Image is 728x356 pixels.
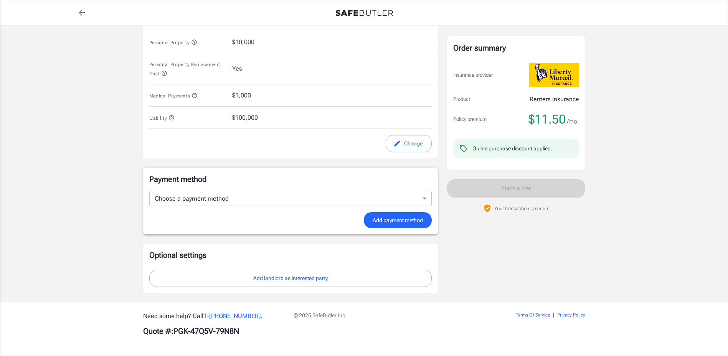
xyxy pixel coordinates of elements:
img: Liberty Mutual [529,63,579,87]
span: $10,000 [232,38,254,47]
button: edit [386,135,432,152]
span: Personal Property [149,40,197,45]
span: | [553,312,554,318]
span: /mo. [567,116,579,127]
button: Personal Property Replacement Cost [149,59,226,78]
span: $11.50 [528,112,566,127]
span: $1,000 [232,91,251,100]
span: Yes [232,64,242,73]
div: Order summary [453,42,579,54]
a: 1-[PHONE_NUMBER] [203,312,261,320]
span: Liability [149,115,175,121]
span: Personal Property Replacement Cost [149,62,220,76]
b: Quote #: PGK-47Q5V-79N8N [143,326,239,336]
p: Need some help? Call . [143,311,284,321]
p: Payment method [149,174,432,185]
span: Add payment method [373,216,423,225]
p: Insurance provider [453,71,493,79]
p: © 2025 SafeButler Inc. [294,311,472,319]
p: Optional settings [149,250,432,260]
p: Policy premium [453,115,487,123]
span: Medical Payments [149,93,198,99]
p: Your transaction is secure [494,205,550,212]
button: Personal Property [149,38,197,47]
a: Privacy Policy [557,312,585,318]
p: Product [453,96,470,103]
a: Terms Of Service [516,312,550,318]
a: back to quotes [74,5,89,20]
button: Liability [149,113,175,122]
button: Add payment method [364,212,432,229]
div: Online purchase discount applied. [472,145,552,152]
img: Back to quotes [335,10,393,16]
button: Add landlord as interested party [149,270,432,287]
p: Renters Insurance [530,95,579,104]
span: $100,000 [232,113,258,122]
button: Medical Payments [149,91,198,100]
